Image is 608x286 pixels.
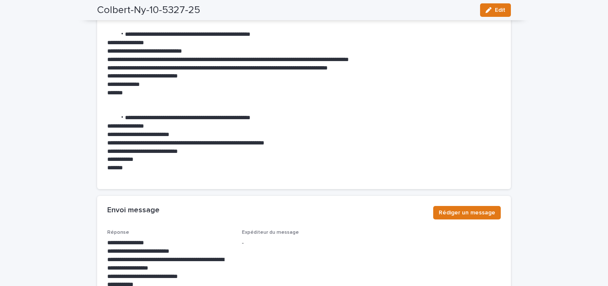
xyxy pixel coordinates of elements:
[107,230,129,235] span: Réponse
[107,206,160,215] h2: Envoi message
[242,239,366,248] p: -
[97,4,200,16] h2: Colbert-Ny-10-5327-25
[495,7,505,13] span: Edit
[480,3,511,17] button: Edit
[242,230,299,235] span: Expéditeur du message
[439,208,495,217] span: Rédiger un message
[433,206,501,219] button: Rédiger un message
